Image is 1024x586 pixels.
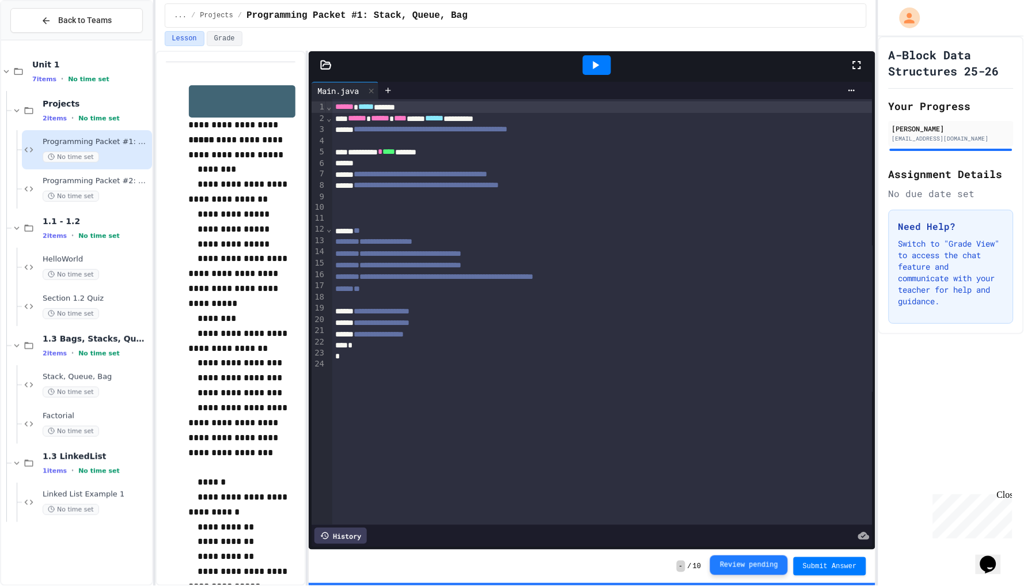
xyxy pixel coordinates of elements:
[326,102,332,111] span: Fold line
[312,337,326,347] div: 22
[312,202,326,213] div: 10
[43,115,67,122] span: 2 items
[889,47,1014,79] h1: A-Block Data Structures 25-26
[71,349,74,358] span: •
[312,101,326,113] div: 1
[928,490,1012,539] iframe: chat widget
[312,224,326,235] div: 12
[43,467,67,475] span: 1 items
[312,82,379,99] div: Main.java
[43,334,150,344] span: 1.3 Bags, Stacks, Queues
[312,168,326,180] div: 7
[43,99,150,109] span: Projects
[312,158,326,169] div: 6
[314,528,367,544] div: History
[43,232,67,240] span: 2 items
[312,180,326,191] div: 8
[58,14,112,27] span: Back to Teams
[43,426,99,437] span: No time set
[43,176,150,186] span: Programming Packet #2: Book
[43,411,150,421] span: Factorial
[78,467,120,475] span: No time set
[312,325,326,337] div: 21
[61,74,63,84] span: •
[43,269,99,280] span: No time set
[889,98,1014,114] h2: Your Progress
[312,269,326,281] div: 16
[312,314,326,326] div: 20
[32,59,150,70] span: Unit 1
[43,137,150,147] span: Programming Packet #1: Stack, Queue, Bag
[312,258,326,269] div: 15
[43,294,150,304] span: Section 1.2 Quiz
[898,220,1004,233] h3: Need Help?
[312,280,326,292] div: 17
[312,135,326,146] div: 4
[78,232,120,240] span: No time set
[889,166,1014,182] h2: Assignment Details
[238,11,242,20] span: /
[312,303,326,314] div: 19
[10,8,143,33] button: Back to Teams
[191,11,195,20] span: /
[312,191,326,202] div: 9
[710,555,788,575] button: Review pending
[200,11,233,20] span: Projects
[43,451,150,462] span: 1.3 LinkedList
[892,134,1010,143] div: [EMAIL_ADDRESS][DOMAIN_NAME]
[71,466,74,475] span: •
[5,5,79,73] div: Chat with us now!Close
[43,216,150,226] span: 1.1 - 1.2
[71,114,74,123] span: •
[312,292,326,303] div: 18
[78,115,120,122] span: No time set
[794,557,866,576] button: Submit Answer
[43,255,150,264] span: HelloWorld
[71,231,74,240] span: •
[312,213,326,224] div: 11
[898,238,1004,307] p: Switch to "Grade View" to access the chat feature and communicate with your teacher for help and ...
[32,75,56,83] span: 7 items
[312,246,326,258] div: 14
[976,540,1012,574] iframe: chat widget
[693,562,701,571] span: 10
[312,235,326,247] div: 13
[312,146,326,158] div: 5
[892,123,1010,134] div: [PERSON_NAME]
[43,350,67,357] span: 2 items
[78,350,120,357] span: No time set
[312,85,365,97] div: Main.java
[326,224,332,233] span: Fold line
[677,561,685,572] span: -
[43,191,99,202] span: No time set
[43,490,150,500] span: Linked List Example 1
[43,387,99,398] span: No time set
[803,562,857,571] span: Submit Answer
[312,358,326,369] div: 24
[68,75,109,83] span: No time set
[43,372,150,382] span: Stack, Queue, Bag
[888,5,923,31] div: My Account
[175,11,187,20] span: ...
[312,347,326,358] div: 23
[207,31,242,46] button: Grade
[889,187,1014,201] div: No due date set
[312,124,326,135] div: 3
[43,152,99,162] span: No time set
[43,308,99,319] span: No time set
[165,31,204,46] button: Lesson
[43,504,99,515] span: No time set
[312,113,326,124] div: 2
[326,114,332,123] span: Fold line
[688,562,692,571] span: /
[246,9,468,22] span: Programming Packet #1: Stack, Queue, Bag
